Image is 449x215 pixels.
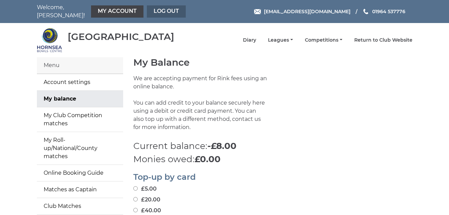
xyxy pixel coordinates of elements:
label: £20.00 [133,196,160,204]
img: Hornsea Bowls Centre [37,27,62,53]
a: Leagues [268,37,293,43]
label: £40.00 [133,207,161,215]
input: £5.00 [133,186,138,191]
a: Phone us 01964 537776 [362,8,405,15]
a: Diary [243,37,256,43]
a: Club Matches [37,198,123,214]
p: Monies owed: [133,153,412,166]
label: £5.00 [133,185,157,193]
h2: Top-up by card [133,173,412,181]
span: 01964 537776 [372,8,405,15]
p: Current balance: [133,139,412,153]
a: My Account [91,5,143,18]
a: Email [EMAIL_ADDRESS][DOMAIN_NAME] [254,8,351,15]
strong: -£8.00 [207,141,237,151]
a: My Club Competition matches [37,107,123,132]
img: Phone us [363,9,368,14]
h1: My Balance [133,57,412,68]
a: Competitions [305,37,342,43]
a: Log out [147,5,186,18]
div: Menu [37,57,123,74]
a: Account settings [37,74,123,90]
img: Email [254,9,261,14]
input: £20.00 [133,197,138,201]
div: [GEOGRAPHIC_DATA] [68,31,174,42]
span: [EMAIL_ADDRESS][DOMAIN_NAME] [264,8,351,15]
a: Online Booking Guide [37,165,123,181]
input: £40.00 [133,208,138,212]
nav: Welcome, [PERSON_NAME]! [37,3,187,20]
a: My Roll-up/National/County matches [37,132,123,165]
a: My balance [37,91,123,107]
strong: £0.00 [195,154,221,165]
a: Matches as Captain [37,181,123,198]
p: We are accepting payment for Rink fees using an online balance. You can add credit to your balanc... [133,74,268,139]
a: Return to Club Website [354,37,412,43]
